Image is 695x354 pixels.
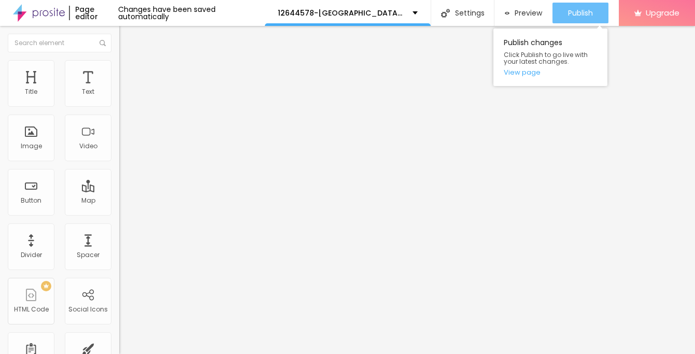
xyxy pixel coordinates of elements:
[119,26,695,354] iframe: Editor
[14,306,49,313] div: HTML Code
[505,9,509,18] img: view-1.svg
[552,3,608,23] button: Publish
[515,9,542,17] span: Preview
[68,306,108,313] div: Social Icons
[79,143,97,150] div: Video
[100,40,106,46] img: Icone
[21,197,41,204] div: Button
[21,143,42,150] div: Image
[25,88,37,95] div: Title
[494,3,552,23] button: Preview
[493,29,607,86] div: Publish changes
[504,69,597,76] a: View page
[8,34,111,52] input: Search element
[568,9,593,17] span: Publish
[21,251,42,259] div: Divider
[69,6,118,20] div: Page editor
[278,9,405,17] p: 12644578-[GEOGRAPHIC_DATA], [GEOGRAPHIC_DATA]
[118,6,265,20] div: Changes have been saved automatically
[77,251,100,259] div: Spacer
[82,88,94,95] div: Text
[441,9,450,18] img: Icone
[504,51,597,65] span: Click Publish to go live with your latest changes.
[646,8,679,17] span: Upgrade
[81,197,95,204] div: Map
